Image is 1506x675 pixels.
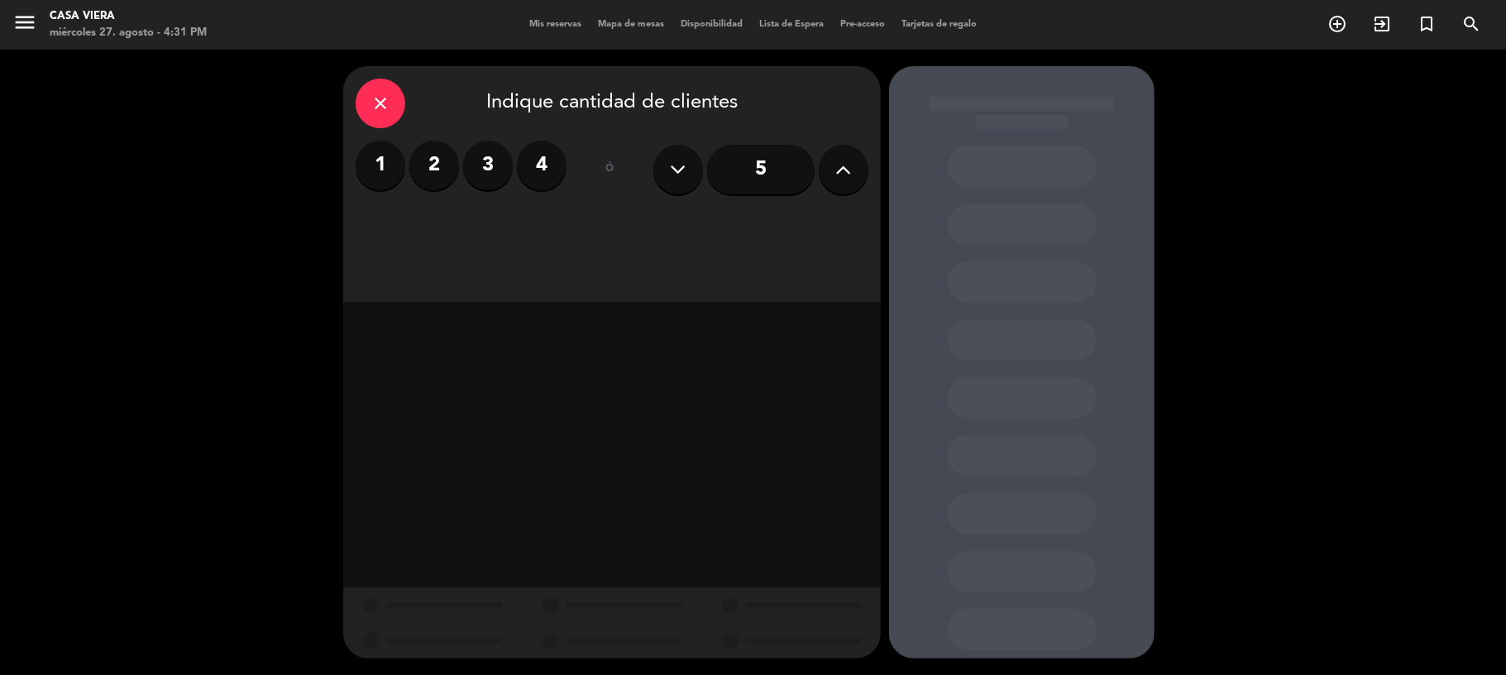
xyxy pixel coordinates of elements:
i: menu [12,10,37,35]
span: Lista de Espera [751,20,832,29]
label: 1 [356,141,405,190]
label: 2 [409,141,459,190]
div: Casa Viera [50,8,207,25]
i: search [1461,14,1481,34]
div: ó [583,141,637,199]
span: Disponibilidad [672,20,751,29]
label: 3 [463,141,513,190]
i: exit_to_app [1372,14,1392,34]
label: 4 [517,141,567,190]
i: close [371,93,390,113]
span: Mis reservas [521,20,590,29]
i: add_circle_outline [1327,14,1347,34]
span: Tarjetas de regalo [893,20,985,29]
button: menu [12,10,37,41]
i: turned_in_not [1417,14,1437,34]
div: miércoles 27. agosto - 4:31 PM [50,25,207,41]
div: Indique cantidad de clientes [356,79,868,128]
span: Mapa de mesas [590,20,672,29]
span: Pre-acceso [832,20,893,29]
